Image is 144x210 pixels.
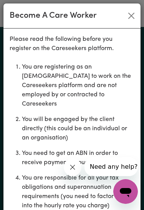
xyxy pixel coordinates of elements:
iframe: Message from company [84,157,138,176]
li: You will be engaged by the client directly (this could be an individual or an organisation) [22,112,134,146]
iframe: Button to launch messaging window [113,179,138,204]
button: Close [125,10,137,22]
li: You are registering as an [DEMOGRAPHIC_DATA] to work on the Careseekers platform and are not empl... [22,59,134,112]
div: Become A Care Worker [10,10,97,22]
iframe: Close message [64,158,81,176]
p: Please read the following before you register on the Careseekers platform. [10,35,134,53]
li: You need to get an ABN in order to receive payment through the platform [22,146,134,170]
